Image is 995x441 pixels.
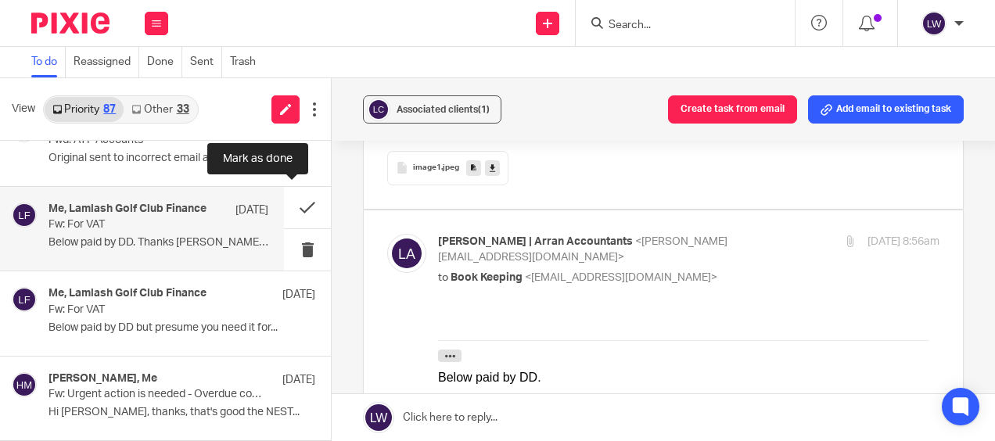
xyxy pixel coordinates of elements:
span: to [438,272,448,283]
p: [DATE] [235,203,268,218]
a: [EMAIL_ADDRESS][DOMAIN_NAME] [235,128,429,141]
a: Trash [230,47,264,77]
span: Book Keeping [451,272,523,283]
p: Fw: For VAT [48,218,225,231]
a: To do [31,47,66,77]
button: Associated clients(1) [363,95,501,124]
input: Search [607,19,748,33]
a: Done [147,47,182,77]
a: Reassigned [74,47,139,77]
img: svg%3E [921,11,947,36]
p: Below paid by DD but presume you need it for... [48,321,315,335]
span: View [12,101,35,117]
p: [DATE] [282,372,315,388]
a: Priority87 [45,97,124,122]
span: image1 [413,163,441,173]
a: [EMAIL_ADDRESS][DOMAIN_NAME] [235,181,429,194]
a: [EMAIL_ADDRESS][DOMAIN_NAME] [9,128,203,141]
a: Other33 [124,97,196,122]
button: Add email to existing task [808,95,964,124]
img: svg%3E [387,234,426,273]
p: Original sent to incorrect email address. ... [48,152,315,165]
p: Fw: Urgent action is needed - Overdue contribution schedule(s) [48,388,262,401]
h4: Me, Lamlash Golf Club Finance [48,287,207,300]
span: .jpeg [441,163,459,173]
p: Fw: For VAT [48,303,262,317]
img: Pixie [31,13,110,34]
img: svg%3E [12,203,37,228]
div: 33 [177,104,189,115]
img: svg%3E [367,98,390,121]
div: 87 [103,104,116,115]
p: Fwd: AYF Accounts [48,134,262,147]
span: <[EMAIL_ADDRESS][DOMAIN_NAME]> [525,272,717,283]
p: [DATE] [282,287,315,303]
h4: [PERSON_NAME], Me [48,372,157,385]
a: Sent [190,47,222,77]
img: svg%3E [12,287,37,312]
span: Associated clients [397,105,490,114]
p: [DATE] 8:56am [867,234,939,250]
h4: Me, Lamlash Golf Club Finance [48,203,207,216]
span: (1) [478,105,490,114]
p: Below paid by DD. Thanks [PERSON_NAME] ... [48,236,268,249]
p: Hi [PERSON_NAME], thanks, that's good the NEST... [48,406,315,419]
button: Create task from email [668,95,797,124]
span: [PERSON_NAME] | Arran Accountants [438,236,633,247]
img: svg%3E [12,372,37,397]
button: image1.jpeg [387,151,508,185]
a: [EMAIL_ADDRESS][DOMAIN_NAME] [9,181,203,194]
